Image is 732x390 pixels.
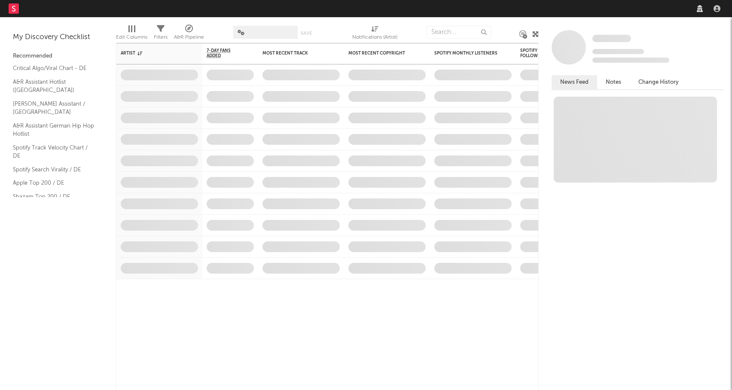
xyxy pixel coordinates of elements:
[592,34,631,43] a: Some Artist
[116,21,147,46] div: Edit Columns
[121,51,185,56] div: Artist
[348,51,413,56] div: Most Recent Copyright
[174,32,204,43] div: A&R Pipeline
[13,165,95,174] a: Spotify Search Virality / DE
[352,21,397,46] div: Notifications (Artist)
[520,48,550,58] div: Spotify Followers
[13,143,95,161] a: Spotify Track Velocity Chart / DE
[13,178,95,188] a: Apple Top 200 / DE
[13,121,95,139] a: A&R Assistant German Hip Hop Hotlist
[13,51,103,61] div: Recommended
[116,32,147,43] div: Edit Columns
[262,51,327,56] div: Most Recent Track
[592,49,644,54] span: Tracking Since: [DATE]
[597,75,630,89] button: Notes
[245,49,254,58] button: Filter by 7-Day Fans Added
[352,32,397,43] div: Notifications (Artist)
[417,49,426,58] button: Filter by Most Recent Copyright
[552,75,597,89] button: News Feed
[301,31,312,36] button: Save
[13,32,103,43] div: My Discovery Checklist
[503,49,512,58] button: Filter by Spotify Monthly Listeners
[174,21,204,46] div: A&R Pipeline
[154,21,168,46] div: Filters
[592,35,631,42] span: Some Artist
[13,77,95,95] a: A&R Assistant Hotlist ([GEOGRAPHIC_DATA])
[13,64,95,73] a: Critical Algo/Viral Chart - DE
[154,32,168,43] div: Filters
[13,99,95,117] a: [PERSON_NAME] Assistant / [GEOGRAPHIC_DATA]
[592,58,669,63] span: 0 fans last week
[630,75,687,89] button: Change History
[207,48,241,58] span: 7-Day Fans Added
[189,49,198,58] button: Filter by Artist
[427,26,491,39] input: Search...
[434,51,499,56] div: Spotify Monthly Listeners
[331,49,340,58] button: Filter by Most Recent Track
[13,192,95,201] a: Shazam Top 200 / DE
